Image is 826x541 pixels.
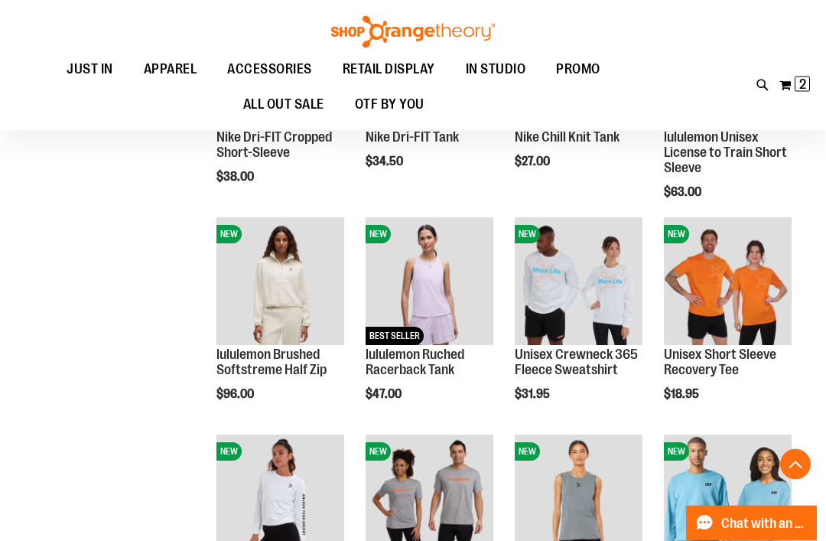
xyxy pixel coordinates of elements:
[343,52,435,86] span: RETAIL DISPLAY
[664,226,689,244] span: NEW
[466,52,526,86] span: IN STUDIO
[216,226,242,244] span: NEW
[216,347,327,378] a: lululemon Brushed Softstreme Half Zip
[515,226,540,244] span: NEW
[366,218,493,348] a: lululemon Ruched Racerback TankNEWBEST SELLER
[556,52,600,86] span: PROMO
[227,52,312,86] span: ACCESSORIES
[216,388,256,402] span: $96.00
[366,388,404,402] span: $47.00
[216,218,344,346] img: lululemon Brushed Softstreme Half Zip
[67,52,113,86] span: JUST IN
[355,87,424,122] span: OTF BY YOU
[507,210,650,441] div: product
[664,186,704,200] span: $63.00
[209,210,352,441] div: product
[329,16,497,48] img: Shop Orangetheory
[515,388,552,402] span: $31.95
[366,130,459,145] a: Nike Dri-FIT Tank
[366,155,405,169] span: $34.50
[664,388,701,402] span: $18.95
[664,130,787,176] a: lululemon Unisex License to Train Short Sleeve
[515,347,638,378] a: Unisex Crewneck 365 Fleece Sweatshirt
[366,226,391,244] span: NEW
[515,443,540,461] span: NEW
[366,218,493,346] img: lululemon Ruched Racerback Tank
[216,443,242,461] span: NEW
[799,77,806,92] span: 2
[664,443,689,461] span: NEW
[358,210,501,441] div: product
[216,130,332,161] a: Nike Dri-FIT Cropped Short-Sleeve
[243,87,324,122] span: ALL OUT SALE
[686,506,818,541] button: Chat with an Expert
[144,52,197,86] span: APPAREL
[216,171,256,184] span: $38.00
[664,218,792,346] img: Unisex Short Sleeve Recovery Tee
[780,449,811,480] button: Back To Top
[366,347,464,378] a: lululemon Ruched Racerback Tank
[515,155,552,169] span: $27.00
[515,218,642,346] img: Unisex Crewneck 365 Fleece Sweatshirt
[656,210,799,441] div: product
[366,328,424,346] span: BEST SELLER
[515,218,642,348] a: Unisex Crewneck 365 Fleece SweatshirtNEW
[721,517,808,531] span: Chat with an Expert
[515,130,619,145] a: Nike Chill Knit Tank
[216,218,344,348] a: lululemon Brushed Softstreme Half ZipNEW
[366,443,391,461] span: NEW
[664,347,776,378] a: Unisex Short Sleeve Recovery Tee
[664,218,792,348] a: Unisex Short Sleeve Recovery TeeNEW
